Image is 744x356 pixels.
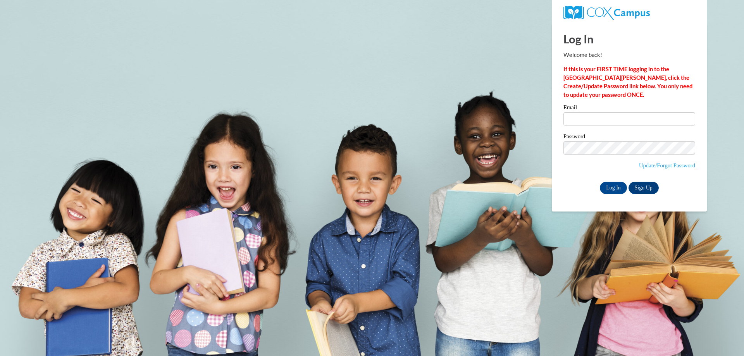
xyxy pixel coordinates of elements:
[563,6,650,20] img: COX Campus
[563,66,692,98] strong: If this is your FIRST TIME logging in to the [GEOGRAPHIC_DATA][PERSON_NAME], click the Create/Upd...
[600,182,627,194] input: Log In
[563,9,650,15] a: COX Campus
[639,162,695,169] a: Update/Forgot Password
[629,182,659,194] a: Sign Up
[563,134,695,141] label: Password
[563,105,695,112] label: Email
[563,51,695,59] p: Welcome back!
[563,31,695,47] h1: Log In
